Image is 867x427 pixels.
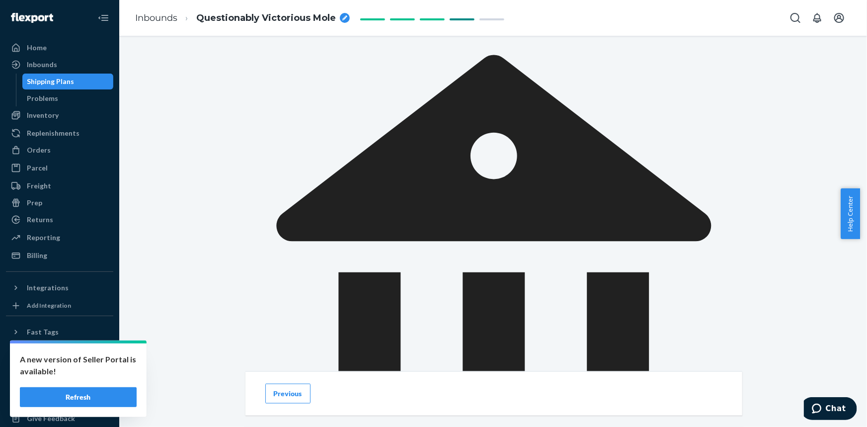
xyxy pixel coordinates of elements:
span: Questionably Victorious Mole [196,12,336,25]
a: Reporting [6,230,113,246]
a: Inbounds [6,57,113,73]
div: Prep [27,198,42,208]
a: Parcel [6,160,113,176]
a: Add Fast Tag [6,344,113,356]
a: Inbounds [135,12,177,23]
button: Talk to Support [6,377,113,393]
button: Open notifications [807,8,827,28]
div: Reporting [27,233,60,243]
div: Returns [27,215,53,225]
div: Parcel [27,163,48,173]
div: Freight [27,181,51,191]
a: Problems [22,90,114,106]
p: A new version of Seller Portal is available! [20,353,137,377]
a: Add Integration [6,300,113,312]
div: Shipping Plans [27,77,75,86]
div: Orders [27,145,51,155]
img: Flexport logo [11,13,53,23]
a: Freight [6,178,113,194]
div: Home [27,43,47,53]
button: Previous [265,383,311,403]
button: Refresh [20,387,137,407]
div: Inventory [27,110,59,120]
a: Settings [6,360,113,376]
a: Returns [6,212,113,228]
button: Give Feedback [6,411,113,427]
div: Replenishments [27,128,79,138]
iframe: Opens a widget where you can chat to one of our agents [804,397,857,422]
button: Help Center [841,188,860,239]
div: Add Integration [27,301,71,310]
button: Fast Tags [6,324,113,340]
div: Inbounds [27,60,57,70]
ol: breadcrumbs [127,3,358,33]
a: Replenishments [6,125,113,141]
div: Problems [27,93,59,103]
a: Shipping Plans [22,74,114,89]
a: Billing [6,248,113,263]
a: Inventory [6,107,113,123]
div: Integrations [27,283,69,293]
button: Close Navigation [93,8,113,28]
a: Orders [6,142,113,158]
button: Open Search Box [786,8,805,28]
a: Home [6,40,113,56]
a: Help Center [6,394,113,410]
div: Give Feedback [27,414,75,424]
div: Billing [27,251,47,260]
div: Fast Tags [27,327,59,337]
a: Prep [6,195,113,211]
button: Integrations [6,280,113,296]
button: Open account menu [829,8,849,28]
